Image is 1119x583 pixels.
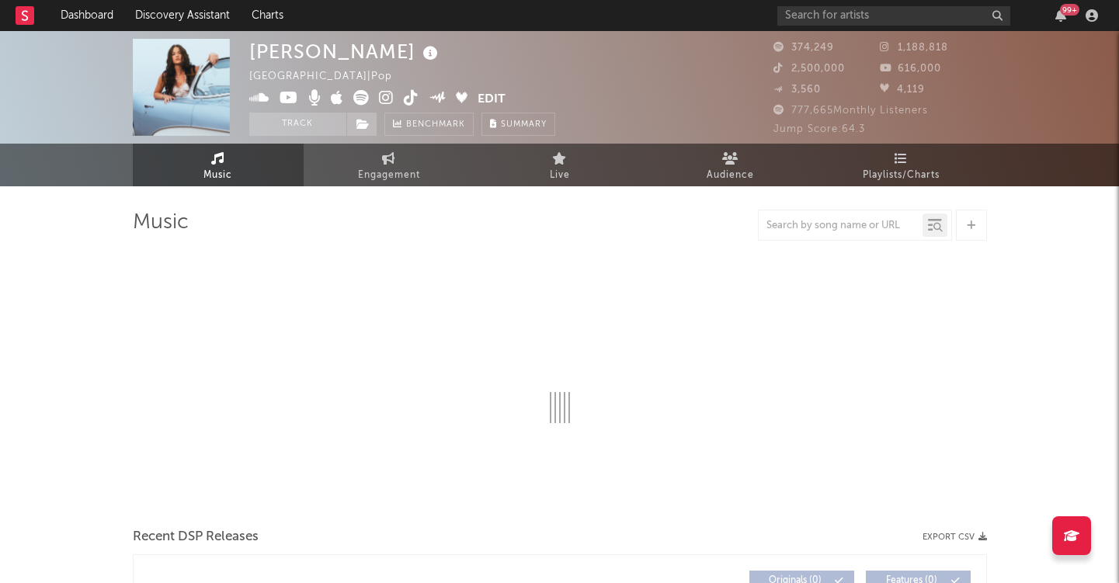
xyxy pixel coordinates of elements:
[481,113,555,136] button: Summary
[1060,4,1079,16] div: 99 +
[863,166,940,185] span: Playlists/Charts
[880,43,948,53] span: 1,188,818
[249,113,346,136] button: Track
[203,166,232,185] span: Music
[550,166,570,185] span: Live
[773,124,865,134] span: Jump Score: 64.3
[773,106,928,116] span: 777,665 Monthly Listeners
[880,85,925,95] span: 4,119
[1055,9,1066,22] button: 99+
[707,166,754,185] span: Audience
[501,120,547,129] span: Summary
[478,90,506,109] button: Edit
[773,43,834,53] span: 374,249
[384,113,474,136] a: Benchmark
[249,39,442,64] div: [PERSON_NAME]
[645,144,816,186] a: Audience
[777,6,1010,26] input: Search for artists
[304,144,474,186] a: Engagement
[358,166,420,185] span: Engagement
[406,116,465,134] span: Benchmark
[133,144,304,186] a: Music
[249,68,410,86] div: [GEOGRAPHIC_DATA] | Pop
[923,533,987,542] button: Export CSV
[880,64,941,74] span: 616,000
[759,220,923,232] input: Search by song name or URL
[773,64,845,74] span: 2,500,000
[773,85,821,95] span: 3,560
[474,144,645,186] a: Live
[816,144,987,186] a: Playlists/Charts
[133,528,259,547] span: Recent DSP Releases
